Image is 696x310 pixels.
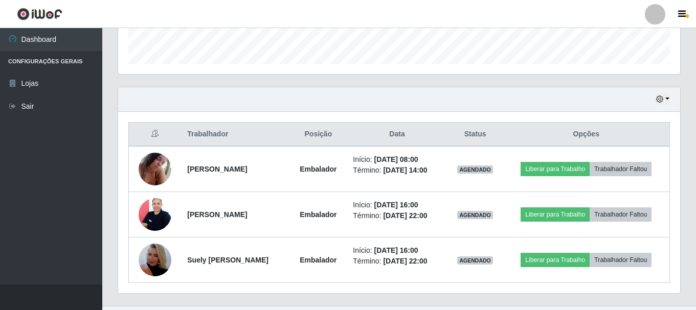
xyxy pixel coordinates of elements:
li: Início: [353,154,441,165]
img: 1705883176470.jpeg [139,193,171,236]
strong: Suely [PERSON_NAME] [187,256,268,264]
img: 1752965454112.jpeg [139,231,171,289]
button: Liberar para Trabalho [521,207,590,222]
th: Posição [289,123,347,147]
li: Término: [353,256,441,267]
time: [DATE] 14:00 [383,166,427,174]
button: Trabalhador Faltou [590,207,652,222]
span: AGENDADO [457,211,493,219]
button: Liberar para Trabalho [521,253,590,267]
strong: Embalador [300,256,336,264]
strong: Embalador [300,165,336,173]
strong: [PERSON_NAME] [187,165,247,173]
time: [DATE] 22:00 [383,211,427,220]
th: Status [447,123,503,147]
th: Trabalhador [181,123,289,147]
img: CoreUI Logo [17,8,62,20]
button: Trabalhador Faltou [590,162,652,176]
span: AGENDADO [457,165,493,174]
time: [DATE] 16:00 [374,246,418,254]
img: 1748017465094.jpeg [139,147,171,190]
span: AGENDADO [457,256,493,265]
li: Início: [353,245,441,256]
time: [DATE] 08:00 [374,155,418,163]
th: Opções [503,123,670,147]
strong: [PERSON_NAME] [187,210,247,219]
time: [DATE] 16:00 [374,201,418,209]
li: Término: [353,165,441,176]
th: Data [347,123,447,147]
time: [DATE] 22:00 [383,257,427,265]
button: Trabalhador Faltou [590,253,652,267]
button: Liberar para Trabalho [521,162,590,176]
li: Término: [353,210,441,221]
strong: Embalador [300,210,336,219]
li: Início: [353,200,441,210]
